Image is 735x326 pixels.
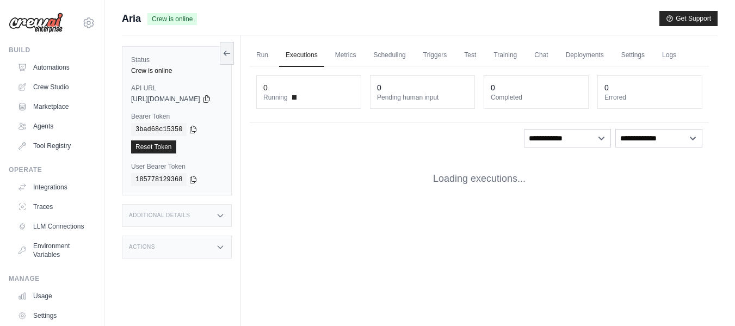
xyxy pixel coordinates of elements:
div: 0 [263,82,268,93]
a: Automations [13,59,95,76]
dt: Errored [604,93,695,102]
h3: Additional Details [129,212,190,219]
a: Chat [528,44,554,67]
span: Crew is online [147,13,197,25]
div: Manage [9,274,95,283]
div: Crew is online [131,66,223,75]
a: Test [458,44,483,67]
h3: Actions [129,244,155,250]
span: Running [263,93,288,102]
a: Deployments [559,44,610,67]
div: Loading executions... [250,154,709,204]
div: 0 [377,82,381,93]
a: Executions [279,44,324,67]
a: Settings [13,307,95,324]
a: Traces [13,198,95,216]
iframe: Chat Widget [681,274,735,326]
a: Crew Studio [13,78,95,96]
a: Settings [615,44,651,67]
dt: Pending human input [377,93,468,102]
label: User Bearer Token [131,162,223,171]
dt: Completed [491,93,582,102]
a: Metrics [329,44,363,67]
a: Marketplace [13,98,95,115]
a: Integrations [13,179,95,196]
a: Environment Variables [13,237,95,263]
code: 3bad68c15350 [131,123,187,136]
code: 185778129368 [131,173,187,186]
a: Reset Token [131,140,176,153]
div: Build [9,46,95,54]
label: Status [131,56,223,64]
div: 0 [604,82,609,93]
button: Get Support [659,11,718,26]
span: [URL][DOMAIN_NAME] [131,95,200,103]
label: API URL [131,84,223,93]
a: Logs [656,44,683,67]
a: Training [487,44,523,67]
a: Agents [13,118,95,135]
label: Bearer Token [131,112,223,121]
a: LLM Connections [13,218,95,235]
a: Usage [13,287,95,305]
a: Scheduling [367,44,412,67]
div: 0 [491,82,495,93]
a: Triggers [417,44,454,67]
a: Run [250,44,275,67]
img: Logo [9,13,63,33]
a: Tool Registry [13,137,95,155]
div: Operate [9,165,95,174]
span: Aria [122,11,141,26]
